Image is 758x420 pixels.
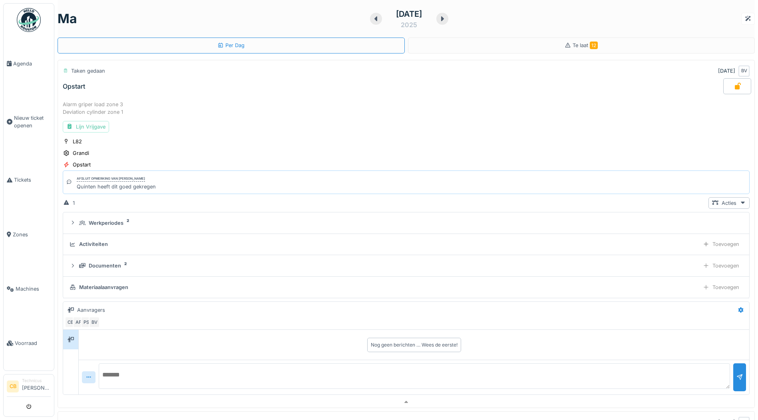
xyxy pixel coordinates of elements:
[66,280,746,295] summary: MateriaalaanvragenToevoegen
[89,317,100,328] div: BV
[371,341,458,349] div: Nog geen berichten … Wees de eerste!
[77,183,156,190] div: Quinten heeft dit goed gekregen
[73,317,84,328] div: AF
[7,380,19,392] li: CB
[7,378,51,397] a: CB Technicus[PERSON_NAME]
[63,101,750,116] div: Alarm griper load zone 3 Deviation cylinder zone 1
[17,8,41,32] img: Badge_color-CXgf-gQk.svg
[699,238,743,250] div: Toevoegen
[4,36,54,91] a: Agenda
[13,60,51,67] span: Agenda
[63,121,109,133] div: Lijn Vrijgave
[15,339,51,347] span: Voorraad
[699,260,743,271] div: Toevoegen
[573,42,598,48] span: Te laat
[79,283,128,291] div: Materiaalaanvragen
[4,316,54,370] a: Voorraad
[22,378,51,395] li: [PERSON_NAME]
[22,378,51,384] div: Technicus
[77,306,105,314] div: Aanvragers
[58,11,77,26] h1: ma
[77,176,145,182] div: Afsluit opmerking van [PERSON_NAME]
[708,197,750,209] div: Acties
[14,176,51,184] span: Tickets
[79,240,108,248] div: Activiteiten
[73,199,75,207] div: 1
[63,83,85,90] div: Opstart
[73,138,82,145] div: L82
[590,42,598,49] span: 12
[16,285,51,293] span: Machines
[89,219,123,227] div: Werkperiodes
[73,149,89,157] div: Grandi
[66,216,746,230] summary: Werkperiodes2
[66,237,746,252] summary: ActiviteitenToevoegen
[4,207,54,262] a: Zones
[401,20,417,30] div: 2025
[81,317,92,328] div: PS
[217,42,245,49] div: Per Dag
[718,67,735,75] div: [DATE]
[89,262,121,269] div: Documenten
[4,91,54,153] a: Nieuw ticket openen
[13,231,51,238] span: Zones
[65,317,76,328] div: CB
[738,65,750,77] div: BV
[73,161,91,168] div: Opstart
[4,262,54,316] a: Machines
[699,281,743,293] div: Toevoegen
[14,114,51,129] span: Nieuw ticket openen
[396,8,422,20] div: [DATE]
[66,258,746,273] summary: Documenten2Toevoegen
[71,67,105,75] div: Taken gedaan
[4,153,54,207] a: Tickets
